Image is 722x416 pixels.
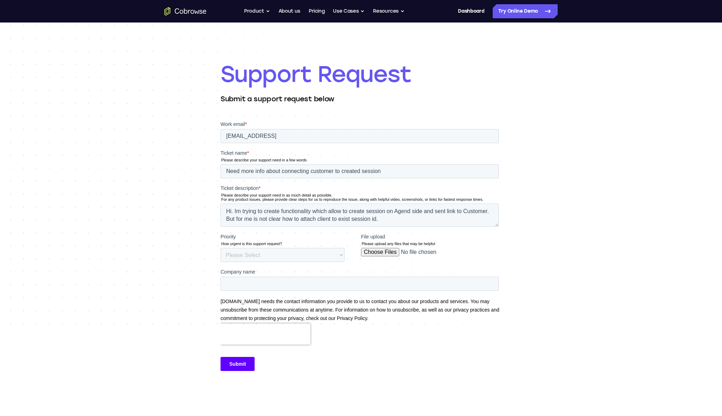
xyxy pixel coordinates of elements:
iframe: Form 0 [221,121,501,383]
p: Submit a support request below [221,94,501,104]
h1: Support Request [221,60,501,88]
button: Use Cases [333,4,365,18]
a: Go to the home page [164,7,206,15]
a: About us [278,4,300,18]
a: Try Online Demo [493,4,558,18]
a: Dashboard [458,4,484,18]
button: Resources [373,4,405,18]
a: Pricing [309,4,325,18]
button: Product [244,4,270,18]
